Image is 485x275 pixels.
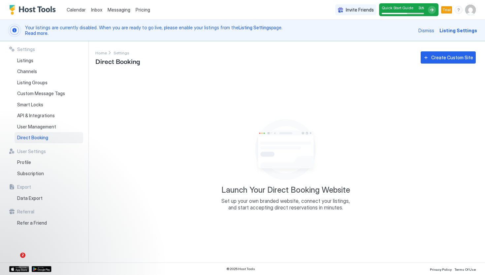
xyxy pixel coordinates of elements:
[17,124,56,130] span: User Management
[113,49,129,56] div: Breadcrumb
[15,168,83,179] a: Subscription
[17,102,43,108] span: Smart Locks
[17,69,37,74] span: Channels
[113,50,129,55] span: Settings
[91,6,102,13] a: Inbox
[15,121,83,132] a: User Management
[17,209,34,215] span: Referral
[91,7,102,13] span: Inbox
[439,27,477,34] div: Listing Settings
[15,99,83,110] a: Smart Locks
[17,135,48,141] span: Direct Booking
[221,185,350,195] span: Launch Your Direct Booking Website
[9,266,29,272] a: App Store
[113,49,129,56] a: Settings
[95,50,107,55] span: Home
[17,113,55,119] span: API & Integrations
[418,5,421,10] span: 3
[226,267,255,271] span: © 2025 Host Tools
[418,27,434,34] div: Dismiss
[17,46,35,52] span: Settings
[454,265,476,272] a: Terms Of Use
[421,6,424,10] span: / 5
[15,55,83,66] a: Listings
[346,7,374,13] span: Invite Friends
[454,267,476,271] span: Terms Of Use
[17,184,31,190] span: Export
[253,117,319,182] div: Empty image
[95,56,140,66] span: Direct Booking
[17,58,33,64] span: Listings
[9,5,59,15] a: Host Tools Logo
[25,25,414,36] span: Your listings are currently disabled. When you are ready to go live, please enable your listings ...
[7,253,22,268] iframe: Intercom live chat
[20,253,25,258] span: 2
[17,195,43,201] span: Data Export
[25,30,48,36] a: Read more.
[15,110,83,121] a: API & Integrations
[442,7,451,13] span: Trial
[136,7,150,13] span: Pricing
[5,211,137,257] iframe: Intercom notifications message
[431,54,473,61] div: Create Custom Site
[15,193,83,204] a: Data Export
[17,149,46,154] span: User Settings
[220,198,352,211] span: Set up your own branded website, connect your listings, and start accepting direct reservations i...
[421,51,476,64] button: Create Custom Site
[455,6,463,14] div: menu
[430,265,452,272] a: Privacy Policy
[17,80,48,86] span: Listing Groups
[15,88,83,99] a: Custom Message Tags
[239,25,271,30] a: Listing Settings
[15,132,83,143] a: Direct Booking
[32,266,51,272] a: Google Play Store
[17,159,31,165] span: Profile
[465,5,476,15] div: User profile
[15,66,83,77] a: Channels
[108,7,130,13] span: Messaging
[67,6,86,13] a: Calendar
[108,6,130,13] a: Messaging
[430,267,452,271] span: Privacy Policy
[17,91,65,96] span: Custom Message Tags
[382,5,413,10] span: Quick Start Guide
[95,49,107,56] a: Home
[67,7,86,13] span: Calendar
[15,157,83,168] a: Profile
[17,171,44,177] span: Subscription
[15,77,83,88] a: Listing Groups
[95,49,107,56] div: Breadcrumb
